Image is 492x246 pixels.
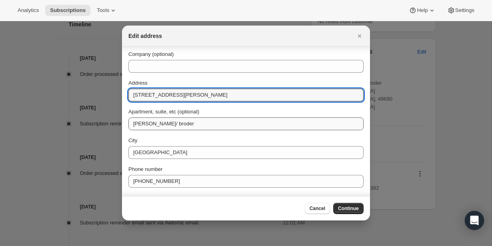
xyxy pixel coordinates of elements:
[442,5,479,16] button: Settings
[404,5,440,16] button: Help
[333,203,364,214] button: Continue
[417,7,428,14] span: Help
[128,195,147,201] span: Country
[305,203,330,214] button: Cancel
[92,5,122,16] button: Tools
[128,80,148,86] span: Address
[18,7,39,14] span: Analytics
[310,205,325,212] span: Cancel
[455,7,474,14] span: Settings
[128,51,174,57] span: Company (optional)
[208,195,229,201] span: Province
[354,30,365,42] button: Close
[128,109,199,115] span: Apartment, suite, etc (optional)
[45,5,90,16] button: Subscriptions
[128,137,137,143] span: City
[13,5,44,16] button: Analytics
[288,195,308,201] span: Zip code
[97,7,109,14] span: Tools
[128,166,162,172] span: Phone number
[465,211,484,230] div: Open Intercom Messenger
[128,32,162,40] h2: Edit address
[338,205,359,212] span: Continue
[50,7,86,14] span: Subscriptions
